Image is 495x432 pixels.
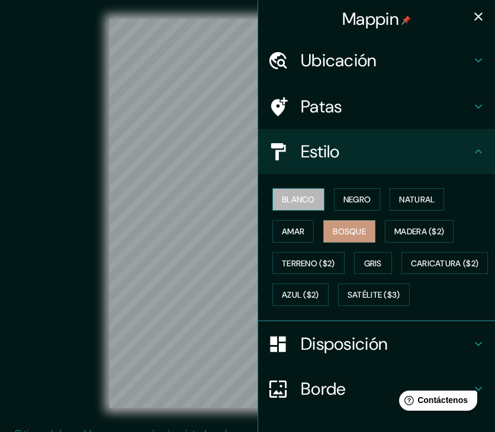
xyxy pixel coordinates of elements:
[301,140,340,163] font: Estilo
[301,95,342,118] font: Patas
[272,220,314,243] button: Amar
[258,84,495,129] div: Patas
[272,283,329,306] button: Azul ($2)
[282,258,335,269] font: Terreno ($2)
[390,386,482,419] iframe: Lanzador de widgets de ayuda
[354,252,392,275] button: Gris
[272,188,324,211] button: Blanco
[411,258,479,269] font: Caricatura ($2)
[282,194,315,205] font: Blanco
[334,188,381,211] button: Negro
[282,290,319,301] font: Azul ($2)
[333,226,366,237] font: Bosque
[401,15,411,25] img: pin-icon.png
[399,194,435,205] font: Natural
[301,378,346,400] font: Borde
[343,194,371,205] font: Negro
[401,252,488,275] button: Caricatura ($2)
[364,258,382,269] font: Gris
[282,226,304,237] font: Amar
[301,49,377,72] font: Ubicación
[258,38,495,83] div: Ubicación
[390,188,444,211] button: Natural
[342,8,399,30] font: Mappin
[338,283,410,306] button: Satélite ($3)
[258,321,495,366] div: Disposición
[258,366,495,411] div: Borde
[394,226,444,237] font: Madera ($2)
[348,290,400,301] font: Satélite ($3)
[110,19,385,408] canvas: Mapa
[272,252,345,275] button: Terreno ($2)
[323,220,375,243] button: Bosque
[258,129,495,174] div: Estilo
[385,220,454,243] button: Madera ($2)
[301,333,388,355] font: Disposición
